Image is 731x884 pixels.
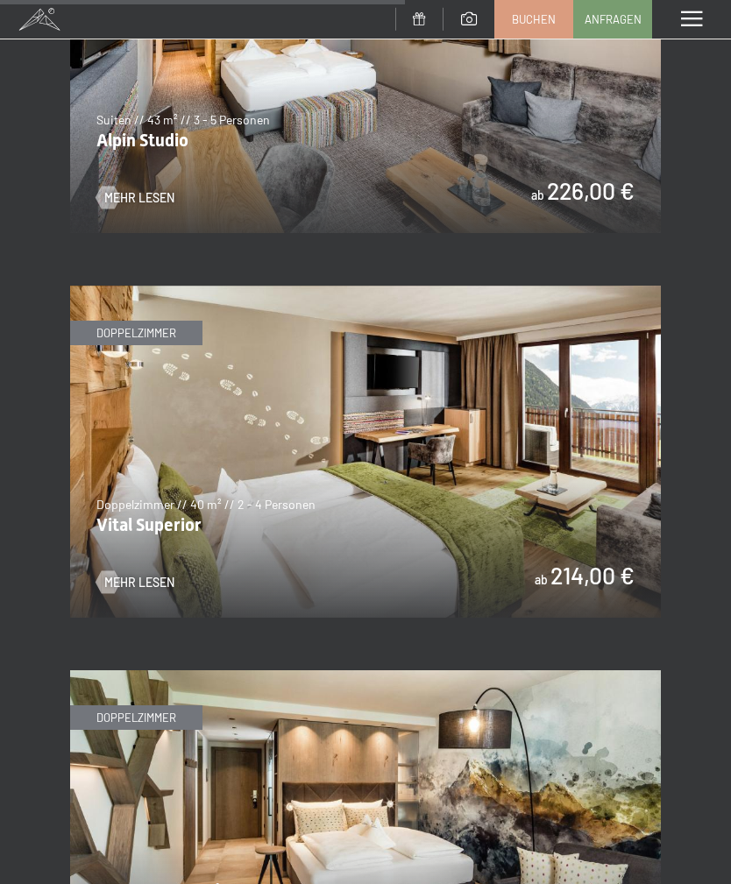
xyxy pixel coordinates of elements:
span: Anfragen [585,11,642,27]
a: Buchen [495,1,572,38]
span: Mehr Lesen [104,189,174,207]
img: Vital Superior [70,286,661,618]
a: Mehr Lesen [96,189,174,207]
a: Vital Superior [70,286,661,297]
a: Mehr Lesen [96,574,174,591]
a: Junior [70,671,661,682]
span: Mehr Lesen [104,574,174,591]
span: Buchen [512,11,556,27]
a: Anfragen [574,1,651,38]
